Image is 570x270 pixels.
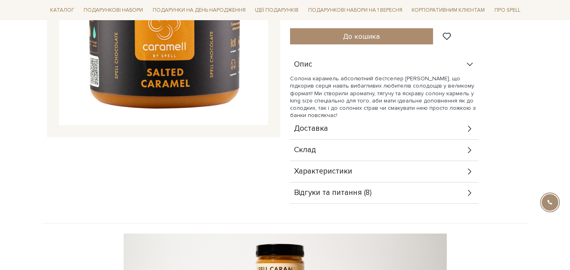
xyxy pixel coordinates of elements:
[294,168,352,175] span: Характеристики
[305,3,406,17] a: Подарункові набори на 1 Вересня
[80,4,146,17] a: Подарункові набори
[294,125,328,132] span: Доставка
[408,3,488,17] a: Корпоративним клієнтам
[294,147,316,154] span: Склад
[294,61,312,68] span: Опис
[343,32,380,41] span: До кошика
[290,75,478,119] p: Солона карамель абсолютний бестселер [PERSON_NAME], що підкорив серця навіть вибагливих любителів...
[47,4,78,17] a: Каталог
[491,4,524,17] a: Про Spell
[290,28,433,44] button: До кошика
[252,4,302,17] a: Ідеї подарунків
[294,189,372,197] span: Відгуки та питання (8)
[149,4,249,17] a: Подарунки на День народження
